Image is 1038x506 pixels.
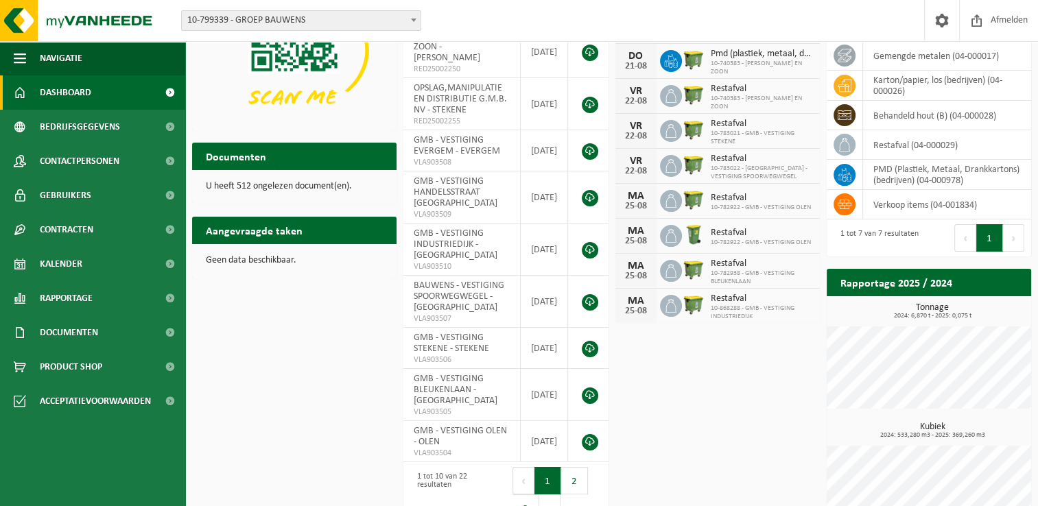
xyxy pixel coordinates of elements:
[711,269,813,286] span: 10-782938 - GMB - VESTIGING BLEUKENLAAN
[976,224,1003,252] button: 1
[622,226,650,237] div: MA
[622,97,650,106] div: 22-08
[40,144,119,178] span: Contactpersonen
[834,422,1031,439] h3: Kubiek
[863,101,1031,130] td: behandeld hout (B) (04-000028)
[622,261,650,272] div: MA
[192,143,280,169] h2: Documenten
[682,293,705,316] img: WB-1100-HPE-GN-50
[40,178,91,213] span: Gebruikers
[834,303,1031,320] h3: Tonnage
[682,83,705,106] img: WB-1100-HPE-GN-50
[521,224,568,276] td: [DATE]
[534,467,561,494] button: 1
[40,281,93,315] span: Rapportage
[414,176,497,208] span: GMB - VESTIGING HANDELSSTRAAT [GEOGRAPHIC_DATA]
[414,135,500,156] span: GMB - VESTIGING EVERGEM - EVERGEM
[40,350,102,384] span: Product Shop
[711,165,813,181] span: 10-783022 - [GEOGRAPHIC_DATA] - VESTIGING SPOORWEGWEGEL
[40,384,151,418] span: Acceptatievoorwaarden
[682,223,705,246] img: WB-0240-HPE-GN-50
[622,121,650,132] div: VR
[414,313,509,324] span: VLA903507
[682,118,705,141] img: WB-1100-HPE-GN-50
[1003,224,1024,252] button: Next
[521,421,568,462] td: [DATE]
[622,306,650,316] div: 25-08
[622,237,650,246] div: 25-08
[521,26,568,78] td: [DATE]
[192,217,316,243] h2: Aangevraagde taken
[521,130,568,171] td: [DATE]
[414,64,509,75] span: RED25002250
[521,78,568,130] td: [DATE]
[711,130,813,146] span: 10-783021 - GMB - VESTIGING STEKENE
[622,272,650,281] div: 25-08
[40,110,120,144] span: Bedrijfsgegevens
[622,51,650,62] div: DO
[622,156,650,167] div: VR
[711,239,811,247] span: 10-782922 - GMB - VESTIGING OLEN
[622,62,650,71] div: 21-08
[622,191,650,202] div: MA
[40,213,93,247] span: Contracten
[414,228,497,261] span: GMB - VESTIGING INDUSTRIEDIJK - [GEOGRAPHIC_DATA]
[414,374,497,406] span: GMB - VESTIGING BLEUKENLAAN - [GEOGRAPHIC_DATA]
[414,354,509,365] span: VLA903506
[863,71,1031,101] td: karton/papier, los (bedrijven) (04-000026)
[682,258,705,281] img: WB-1100-HPE-GN-50
[711,119,813,130] span: Restafval
[711,304,813,321] span: 10-868288 - GMB - VESTIGING INDUSTRIEDIJK
[711,95,813,111] span: 10-740383 - [PERSON_NAME] EN ZOON
[711,60,813,76] span: 10-740383 - [PERSON_NAME] EN ZOON
[711,49,813,60] span: Pmd (plastiek, metaal, drankkartons) (bedrijven)
[521,171,568,224] td: [DATE]
[414,31,493,63] span: [PERSON_NAME] EN ZOON - [PERSON_NAME]
[863,130,1031,160] td: restafval (04-000029)
[711,293,813,304] span: Restafval
[954,224,976,252] button: Previous
[863,190,1031,219] td: verkoop items (04-001834)
[414,426,507,447] span: GMB - VESTIGING OLEN - OLEN
[40,247,82,281] span: Kalender
[863,41,1031,71] td: gemengde metalen (04-000017)
[521,369,568,421] td: [DATE]
[834,223,919,253] div: 1 tot 7 van 7 resultaten
[622,296,650,306] div: MA
[711,193,811,204] span: Restafval
[834,313,1031,320] span: 2024: 6,870 t - 2025: 0,075 t
[414,209,509,220] span: VLA903509
[622,202,650,211] div: 25-08
[182,11,421,30] span: 10-799339 - GROEP BAUWENS
[622,167,650,176] div: 22-08
[622,86,650,97] div: VR
[682,48,705,71] img: WB-1100-HPE-GN-50
[40,315,98,350] span: Documenten
[521,276,568,328] td: [DATE]
[711,154,813,165] span: Restafval
[414,448,509,459] span: VLA903504
[622,132,650,141] div: 22-08
[414,333,489,354] span: GMB - VESTIGING STEKENE - STEKENE
[414,116,509,127] span: RED25002255
[682,153,705,176] img: WB-1100-HPE-GN-50
[863,160,1031,190] td: PMD (Plastiek, Metaal, Drankkartons) (bedrijven) (04-000978)
[512,467,534,494] button: Previous
[711,204,811,212] span: 10-782922 - GMB - VESTIGING OLEN
[414,407,509,418] span: VLA903505
[711,258,813,269] span: Restafval
[206,182,383,191] p: U heeft 512 ongelezen document(en).
[929,296,1030,323] a: Bekijk rapportage
[834,432,1031,439] span: 2024: 533,280 m3 - 2025: 369,260 m3
[40,41,82,75] span: Navigatie
[561,467,588,494] button: 2
[181,10,421,31] span: 10-799339 - GROEP BAUWENS
[682,188,705,211] img: WB-1100-HPE-GN-50
[827,269,966,296] h2: Rapportage 2025 / 2024
[711,84,813,95] span: Restafval
[521,328,568,369] td: [DATE]
[414,280,504,313] span: BAUWENS - VESTIGING SPOORWEGWEGEL - [GEOGRAPHIC_DATA]
[414,157,509,168] span: VLA903508
[414,261,509,272] span: VLA903510
[414,83,507,115] span: OPSLAG,MANIPULATIE EN DISTRIBUTIE G.M.B. NV - STEKENE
